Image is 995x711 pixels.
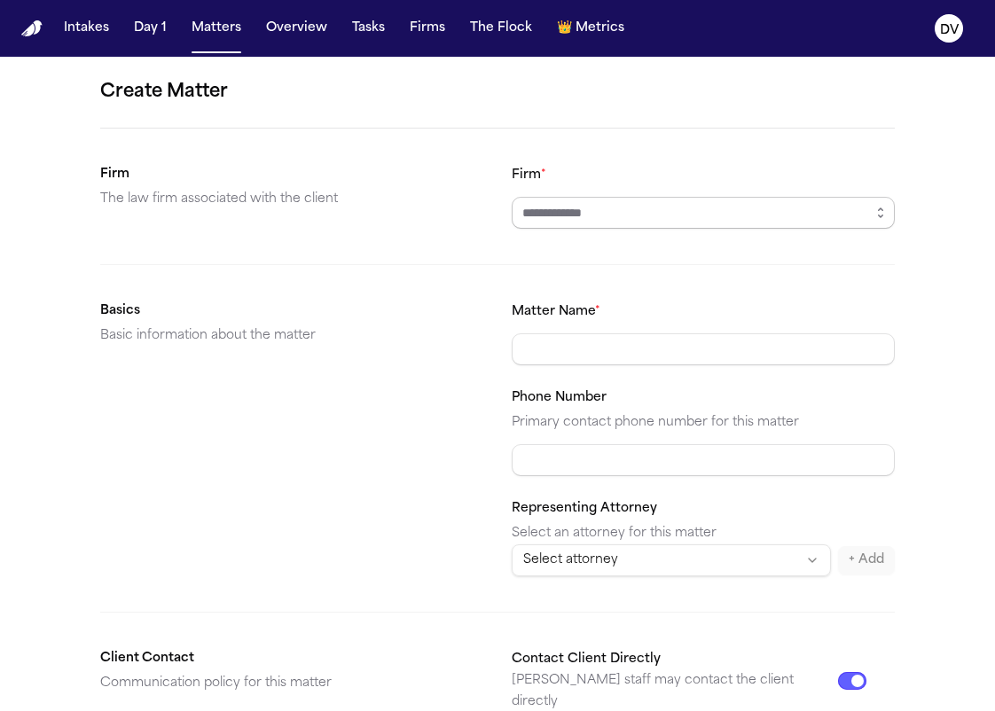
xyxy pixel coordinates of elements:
[463,12,539,44] button: The Flock
[100,325,483,347] p: Basic information about the matter
[127,12,174,44] button: Day 1
[512,502,657,515] label: Representing Attorney
[345,12,392,44] button: Tasks
[259,12,334,44] button: Overview
[403,12,452,44] button: Firms
[21,20,43,37] img: Finch Logo
[512,523,895,544] p: Select an attorney for this matter
[100,301,483,322] h2: Basics
[57,12,116,44] button: Intakes
[100,164,483,185] h2: Firm
[100,78,895,106] h1: Create Matter
[100,189,483,210] p: The law firm associated with the client
[184,12,248,44] button: Matters
[512,168,546,182] label: Firm
[100,673,483,694] p: Communication policy for this matter
[512,391,607,404] label: Phone Number
[512,412,895,434] p: Primary contact phone number for this matter
[512,544,831,576] button: Select attorney
[100,648,483,669] h2: Client Contact
[512,652,661,666] label: Contact Client Directly
[512,197,895,229] input: Select a firm
[21,20,43,37] a: Home
[550,12,631,44] button: crownMetrics
[512,305,600,318] label: Matter Name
